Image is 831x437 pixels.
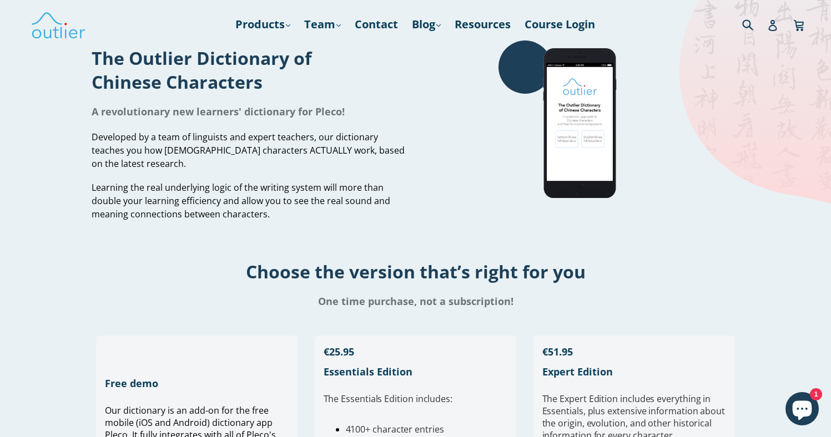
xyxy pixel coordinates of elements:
inbox-online-store-chat: Shopify online store chat [782,392,822,428]
h1: Expert Edition [542,365,727,378]
a: Products [230,14,296,34]
span: Developed by a team of linguists and expert teachers, our dictionary teaches you how [DEMOGRAPHIC... [92,131,405,170]
span: The Essentials Edition includes: [324,393,452,405]
a: Resources [449,14,516,34]
span: €25.95 [324,345,354,358]
h1: Free demo [105,377,289,390]
span: The Expert Edition includes e [542,393,662,405]
img: Outlier Linguistics [31,8,86,40]
h1: A revolutionary new learners' dictionary for Pleco! [92,105,407,118]
a: Contact [349,14,404,34]
a: Blog [406,14,446,34]
h1: The Outlier Dictionary of Chinese Characters [92,46,407,94]
span: Learning the real underlying logic of the writing system will more than double your learning effi... [92,181,390,220]
span: 4100+ character entries [346,423,444,435]
a: Team [299,14,346,34]
h1: Essentials Edition [324,365,508,378]
a: Course Login [519,14,601,34]
span: €51.95 [542,345,573,358]
input: Search [739,13,770,35]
